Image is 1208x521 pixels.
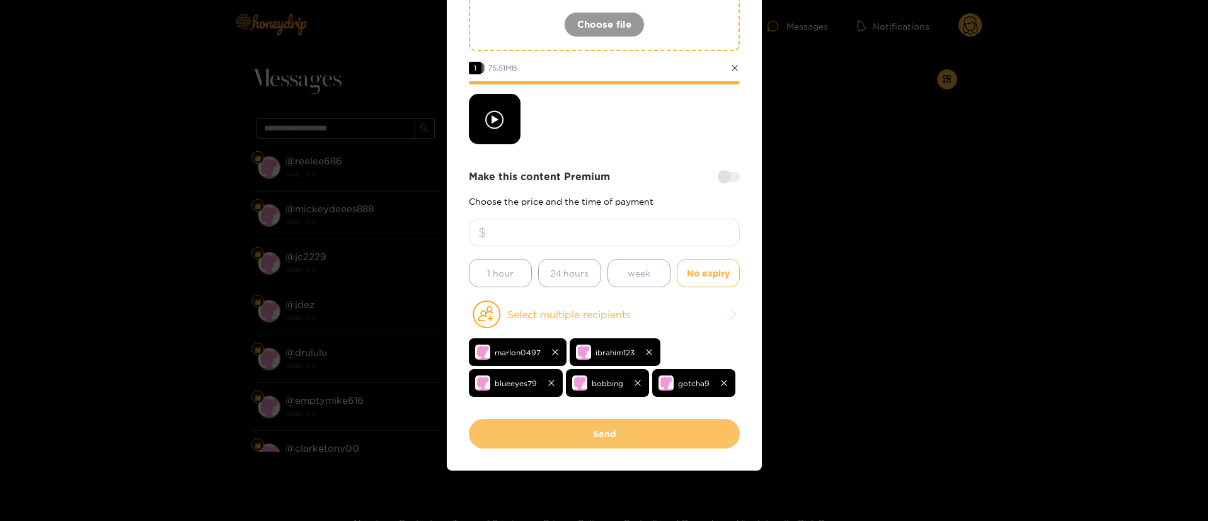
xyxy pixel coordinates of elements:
[495,345,541,360] span: marlon0497
[678,376,710,391] span: gotcha9
[595,345,635,360] span: ibrahim123
[475,375,490,391] img: no-avatar.png
[628,266,650,280] span: week
[469,300,740,329] button: Select multiple recipients
[488,64,517,72] span: 75.51 MB
[487,266,514,280] span: 1 hour
[550,266,589,280] span: 24 hours
[659,375,674,391] img: no-avatar.png
[687,266,730,280] span: No expiry
[592,376,623,391] span: bobbing
[607,259,670,287] button: week
[469,197,740,206] p: Choose the price and the time of payment
[576,345,591,360] img: no-avatar.png
[564,12,645,37] button: Choose file
[469,419,740,449] button: Send
[572,375,587,391] img: no-avatar.png
[469,169,610,184] strong: Make this content Premium
[677,259,740,287] button: No expiry
[538,259,601,287] button: 24 hours
[475,345,490,360] img: no-avatar.png
[469,62,481,74] span: 1
[469,259,532,287] button: 1 hour
[495,376,537,391] span: blueeyes79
